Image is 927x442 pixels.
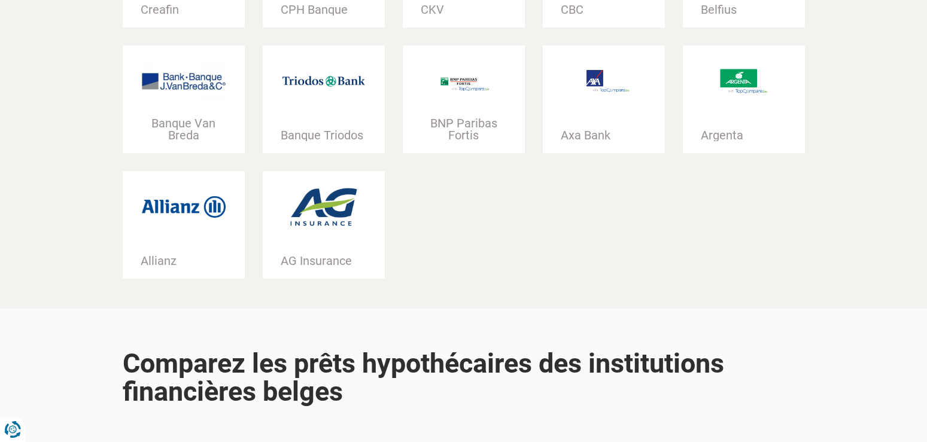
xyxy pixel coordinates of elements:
div: CBC [543,4,665,16]
a: BNP Paribas Fortis BNP Paribas Fortis [403,45,525,117]
a: Axa Bank Axa Bank [543,45,665,117]
div: Creafin [123,4,245,16]
div: Banque Van Breda [123,117,245,141]
a: Banque Triodos Banque Triodos [263,45,385,117]
h2: Comparez les prêts hypothécaires des institutions financières belges [123,321,805,434]
img: Allianz [142,186,226,228]
div: CKV [403,4,525,16]
div: Allianz [123,255,245,267]
img: Argenta [703,51,785,111]
img: Banque Van Breda [142,60,226,102]
div: Belfius [683,4,805,16]
img: AG Insurance [282,186,366,228]
div: BNP Paribas Fortis [403,117,525,141]
img: Banque Triodos [282,60,366,102]
div: CPH Banque [263,4,385,16]
div: AG Insurance [263,255,385,267]
a: Argenta Argenta [683,45,805,117]
a: AG Insurance AG Insurance [263,171,385,243]
div: Argenta [683,129,805,141]
img: BNP Paribas Fortis [422,54,506,108]
div: Axa Bank [543,129,665,141]
img: Axa Bank [562,53,646,108]
div: Banque Triodos [263,129,385,141]
a: Banque Van Breda Banque Van Breda [123,45,245,117]
a: Allianz Allianz [123,171,245,243]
